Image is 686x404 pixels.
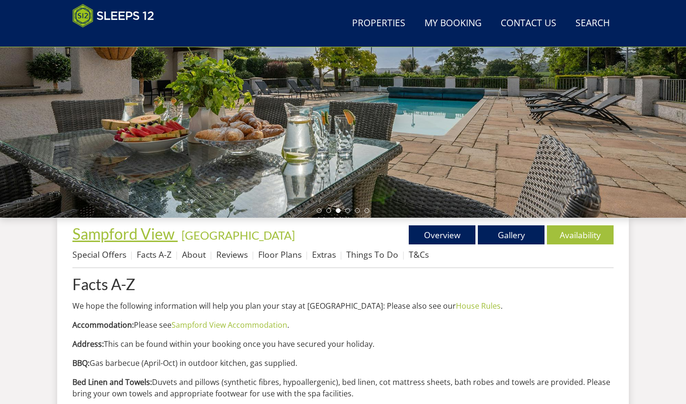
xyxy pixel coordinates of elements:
a: Floor Plans [258,249,302,260]
a: Facts A-Z [72,276,614,293]
a: Special Offers [72,249,126,260]
a: Sampford View Accommodation [171,320,287,330]
p: This can be found within your booking once you have secured your holiday. [72,338,614,350]
span: Sampford View [72,224,175,243]
a: Extras [312,249,336,260]
b: Accommodation: [72,320,134,330]
p: Gas barbecue (April-Oct) in outdoor kitchen, gas supplied. [72,357,614,369]
span: - [178,228,295,242]
a: House Rules [456,301,501,311]
a: My Booking [421,13,485,34]
strong: Bed Linen and Towels: [72,377,152,387]
a: Availability [547,225,614,244]
a: Gallery [478,225,545,244]
a: Sampford View [72,224,178,243]
a: Search [572,13,614,34]
a: Facts A-Z [137,249,171,260]
img: Sleeps 12 [72,4,154,28]
p: Duvets and pillows (synthetic fibres, hypoallergenic), bed linen, cot mattress sheets, bath robes... [72,376,614,399]
a: About [182,249,206,260]
p: We hope the following information will help you plan your stay at [GEOGRAPHIC_DATA]: Please also ... [72,300,614,312]
a: Reviews [216,249,248,260]
p: Please see . [72,319,614,331]
a: T&Cs [409,249,429,260]
a: Overview [409,225,475,244]
strong: Address: [72,339,104,349]
a: Things To Do [346,249,398,260]
a: Contact Us [497,13,560,34]
strong: BBQ: [72,358,90,368]
a: [GEOGRAPHIC_DATA] [182,228,295,242]
iframe: Customer reviews powered by Trustpilot [68,33,168,41]
a: Properties [348,13,409,34]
